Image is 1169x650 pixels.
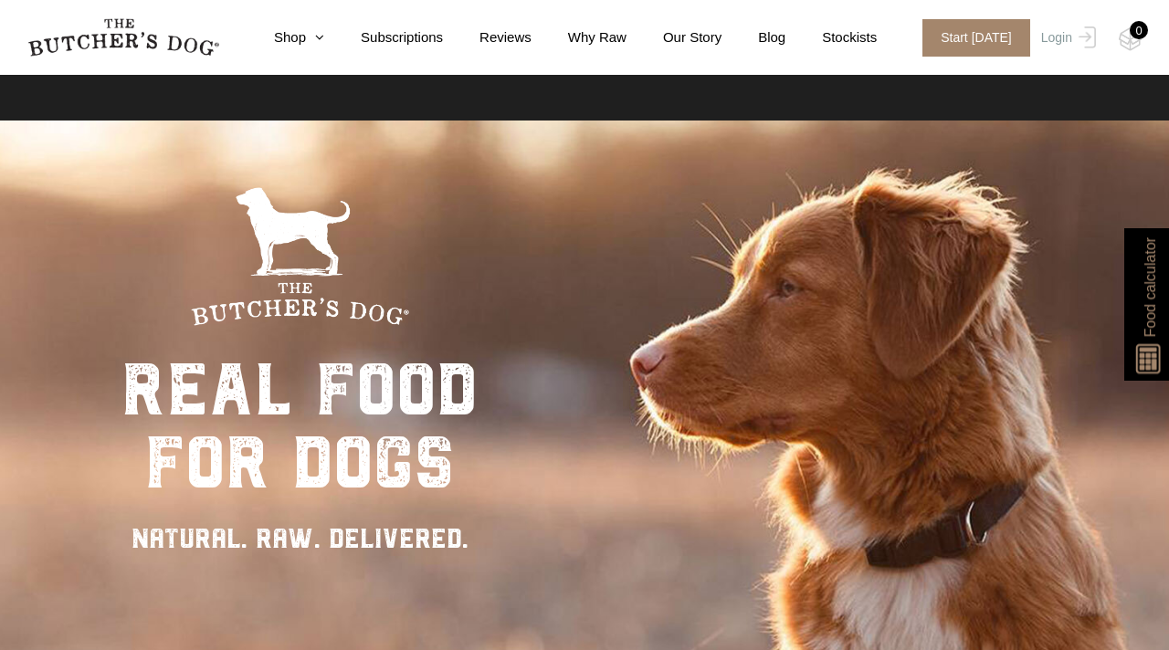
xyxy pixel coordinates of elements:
[237,27,324,48] a: Shop
[785,27,877,48] a: Stockists
[1119,27,1142,51] img: TBD_Cart-Empty.png
[121,518,478,559] div: NATURAL. RAW. DELIVERED.
[443,27,532,48] a: Reviews
[627,27,721,48] a: Our Story
[922,19,1030,57] span: Start [DATE]
[532,27,627,48] a: Why Raw
[1130,21,1148,39] div: 0
[1037,19,1096,57] a: Login
[121,353,478,499] div: real food for dogs
[324,27,443,48] a: Subscriptions
[721,27,785,48] a: Blog
[904,19,1037,57] a: Start [DATE]
[1139,237,1161,337] span: Food calculator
